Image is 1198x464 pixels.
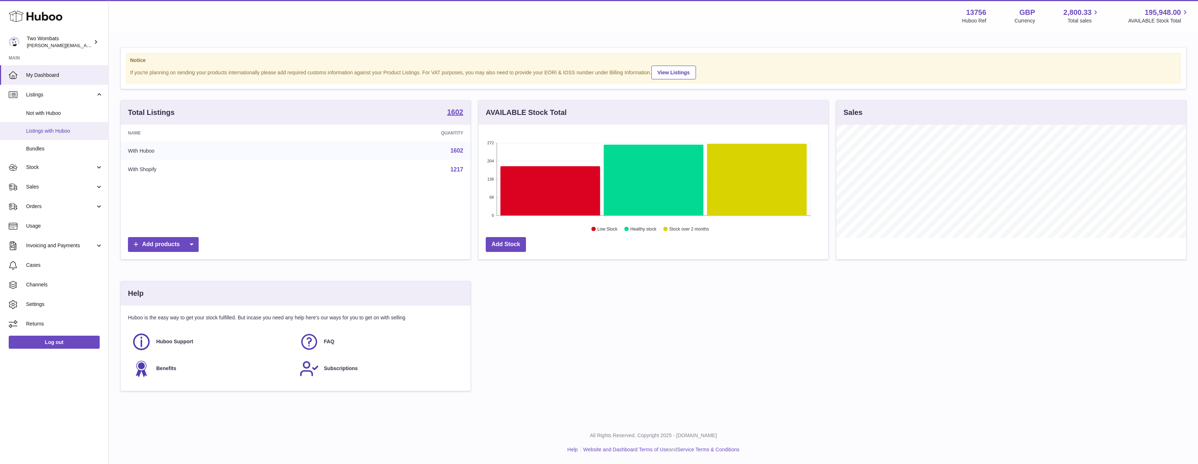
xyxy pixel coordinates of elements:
[447,108,464,117] a: 1602
[299,332,460,352] a: FAQ
[132,332,292,352] a: Huboo Support
[156,365,176,372] span: Benefits
[26,145,103,152] span: Bundles
[26,223,103,229] span: Usage
[1064,8,1100,24] a: 2,800.33 Total sales
[487,177,494,181] text: 136
[1015,17,1035,24] div: Currency
[26,183,95,190] span: Sales
[27,35,92,49] div: Two Wombats
[115,432,1192,439] p: All Rights Reserved. Copyright 2025 - [DOMAIN_NAME]
[486,237,526,252] a: Add Stock
[9,336,100,349] a: Log out
[567,447,578,452] a: Help
[630,227,657,232] text: Healthy stock
[130,57,1177,64] strong: Notice
[966,8,986,17] strong: 13756
[299,359,460,378] a: Subscriptions
[487,141,494,145] text: 272
[128,289,144,298] h3: Help
[583,447,669,452] a: Website and Dashboard Terms of Use
[132,359,292,378] a: Benefits
[26,72,103,79] span: My Dashboard
[121,141,309,160] td: With Huboo
[450,166,463,173] a: 1217
[26,164,95,171] span: Stock
[26,91,95,98] span: Listings
[121,125,309,141] th: Name
[487,159,494,163] text: 204
[669,227,709,232] text: Stock over 2 months
[1128,17,1189,24] span: AVAILABLE Stock Total
[156,338,193,345] span: Huboo Support
[26,262,103,269] span: Cases
[128,108,175,117] h3: Total Listings
[962,17,986,24] div: Huboo Ref
[128,314,463,321] p: Huboo is the easy way to get your stock fulfilled. But incase you need any help here's our ways f...
[581,446,739,453] li: and
[489,195,494,199] text: 68
[9,37,20,47] img: alan@twowombats.com
[447,108,464,116] strong: 1602
[26,242,95,249] span: Invoicing and Payments
[597,227,618,232] text: Low Stock
[486,108,567,117] h3: AVAILABLE Stock Total
[26,203,95,210] span: Orders
[130,65,1177,79] div: If you're planning on sending your products internationally please add required customs informati...
[324,365,358,372] span: Subscriptions
[128,237,199,252] a: Add products
[309,125,471,141] th: Quantity
[27,42,145,48] span: [PERSON_NAME][EMAIL_ADDRESS][DOMAIN_NAME]
[324,338,335,345] span: FAQ
[843,108,862,117] h3: Sales
[450,148,463,154] a: 1602
[26,320,103,327] span: Returns
[1068,17,1100,24] span: Total sales
[26,128,103,134] span: Listings with Huboo
[26,301,103,308] span: Settings
[1019,8,1035,17] strong: GBP
[1128,8,1189,24] a: 195,948.00 AVAILABLE Stock Total
[121,160,309,179] td: With Shopify
[1145,8,1181,17] span: 195,948.00
[26,281,103,288] span: Channels
[651,66,696,79] a: View Listings
[1064,8,1092,17] span: 2,800.33
[677,447,739,452] a: Service Terms & Conditions
[26,110,103,117] span: Not with Huboo
[492,213,494,217] text: 0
